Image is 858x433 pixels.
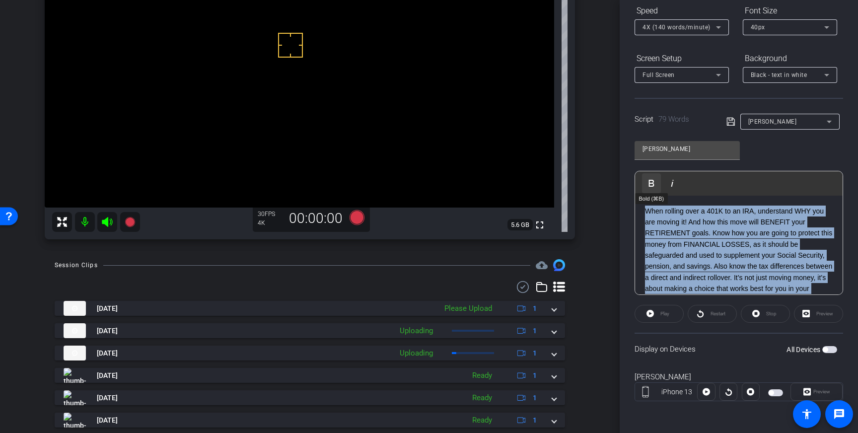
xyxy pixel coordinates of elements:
[743,2,837,19] div: Font Size
[643,24,711,31] span: 4X (140 words/minute)
[635,333,843,365] div: Display on Devices
[643,143,732,155] input: Title
[97,415,118,426] span: [DATE]
[265,211,275,217] span: FPS
[534,219,546,231] mat-icon: fullscreen
[533,393,537,403] span: 1
[658,115,689,124] span: 79 Words
[748,118,797,125] span: [PERSON_NAME]
[258,219,283,227] div: 4K
[536,259,548,271] span: Destinations for your clips
[64,413,86,428] img: thumb-nail
[395,348,438,359] div: Uploading
[533,326,537,336] span: 1
[533,415,537,426] span: 1
[55,346,565,361] mat-expansion-panel-header: thumb-nail[DATE]Uploading1
[467,392,497,404] div: Ready
[533,348,537,359] span: 1
[536,259,548,271] mat-icon: cloud_upload
[645,206,833,306] p: When rolling over a 401K to an IRA, understand WHY you are moving it! And how this move will BENE...
[643,72,675,78] span: Full Screen
[635,2,729,19] div: Speed
[801,408,813,420] mat-icon: accessibility
[55,390,565,405] mat-expansion-panel-header: thumb-nail[DATE]Ready1
[743,50,837,67] div: Background
[751,24,765,31] span: 40px
[55,260,98,270] div: Session Clips
[833,408,845,420] mat-icon: message
[751,72,807,78] span: Black - text in white
[635,114,713,125] div: Script
[55,301,565,316] mat-expansion-panel-header: thumb-nail[DATE]Please Upload1
[656,387,698,397] div: iPhone 13
[97,348,118,359] span: [DATE]
[533,370,537,381] span: 1
[64,368,86,383] img: thumb-nail
[553,259,565,271] img: Session clips
[97,326,118,336] span: [DATE]
[395,325,438,337] div: Uploading
[55,323,565,338] mat-expansion-panel-header: thumb-nail[DATE]Uploading1
[97,370,118,381] span: [DATE]
[64,346,86,361] img: thumb-nail
[533,303,537,314] span: 1
[97,393,118,403] span: [DATE]
[64,390,86,405] img: thumb-nail
[786,345,822,355] label: All Devices
[635,50,729,67] div: Screen Setup
[635,371,843,383] div: [PERSON_NAME]
[439,303,497,314] div: Please Upload
[283,210,349,227] div: 00:00:00
[467,370,497,381] div: Ready
[467,415,497,426] div: Ready
[64,323,86,338] img: thumb-nail
[258,210,283,218] div: 30
[635,193,668,204] div: Bold (⌘B)
[97,303,118,314] span: [DATE]
[55,413,565,428] mat-expansion-panel-header: thumb-nail[DATE]Ready1
[55,368,565,383] mat-expansion-panel-header: thumb-nail[DATE]Ready1
[64,301,86,316] img: thumb-nail
[507,219,533,231] span: 5.6 GB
